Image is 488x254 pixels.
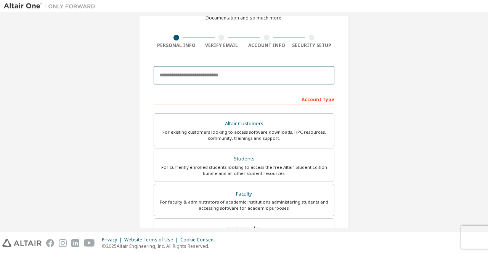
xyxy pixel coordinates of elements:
[102,237,124,243] div: Privacy
[159,223,329,234] div: Everyone else
[4,2,99,10] img: Altair One
[2,239,42,247] img: altair_logo.svg
[180,237,220,243] div: Cookie Consent
[159,189,329,199] div: Faculty
[159,129,329,141] div: For existing customers looking to access software downloads, HPC resources, community, trainings ...
[154,42,199,49] div: Personal Info
[159,118,329,129] div: Altair Customers
[102,243,220,249] p: © 2025 Altair Engineering, Inc. All Rights Reserved.
[159,154,329,164] div: Students
[199,42,244,49] div: Verify Email
[84,239,95,247] img: youtube.svg
[71,239,79,247] img: linkedin.svg
[289,42,335,49] div: Security Setup
[159,199,329,211] div: For faculty & administrators of academic institutions administering students and accessing softwa...
[159,164,329,176] div: For currently enrolled students looking to access the free Altair Student Edition bundle and all ...
[244,42,289,49] div: Account Info
[154,93,334,105] div: Account Type
[124,237,180,243] div: Website Terms of Use
[59,239,67,247] img: instagram.svg
[46,239,54,247] img: facebook.svg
